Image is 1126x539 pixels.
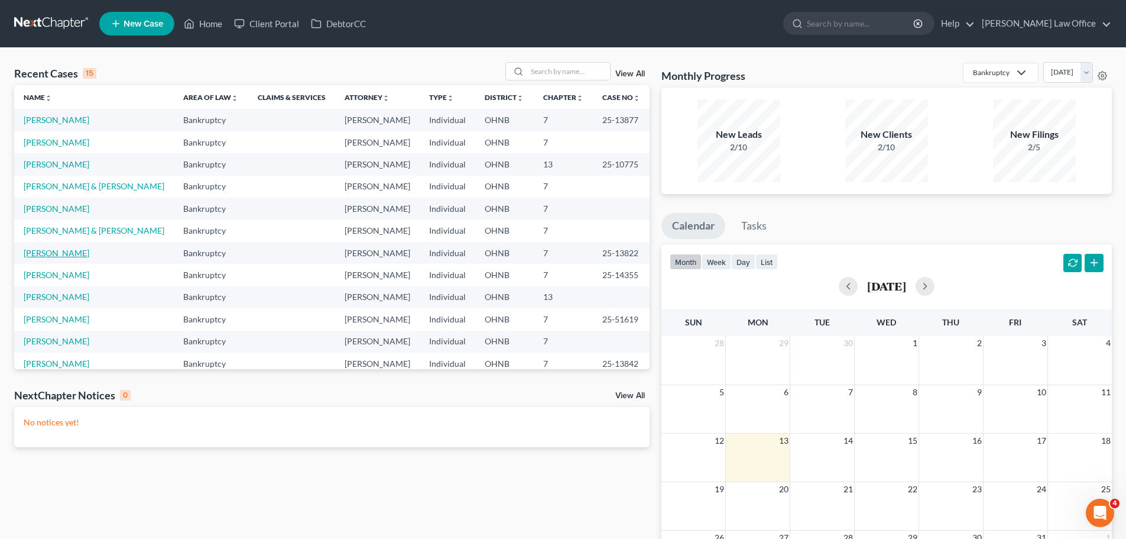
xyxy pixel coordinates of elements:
[420,220,475,241] td: Individual
[778,482,790,496] span: 20
[907,482,919,496] span: 22
[174,198,248,220] td: Bankruptcy
[1036,482,1047,496] span: 24
[748,317,768,327] span: Mon
[14,388,131,402] div: NextChapter Notices
[807,12,915,34] input: Search by name...
[420,242,475,264] td: Individual
[713,336,725,350] span: 28
[1086,499,1114,527] iframe: Intercom live chat
[907,434,919,448] span: 15
[842,482,854,496] span: 21
[731,254,755,270] button: day
[615,392,645,400] a: View All
[335,109,420,131] td: [PERSON_NAME]
[976,385,983,399] span: 9
[231,95,238,102] i: unfold_more
[475,220,533,241] td: OHNB
[183,93,238,102] a: Area of Lawunfold_more
[24,137,89,147] a: [PERSON_NAME]
[1040,336,1047,350] span: 3
[420,308,475,330] td: Individual
[534,264,593,286] td: 7
[24,336,89,346] a: [PERSON_NAME]
[576,95,583,102] i: unfold_more
[420,353,475,375] td: Individual
[593,308,650,330] td: 25-51619
[670,254,702,270] button: month
[174,286,248,308] td: Bankruptcy
[335,308,420,330] td: [PERSON_NAME]
[815,317,830,327] span: Tue
[335,264,420,286] td: [PERSON_NAME]
[1009,317,1021,327] span: Fri
[543,93,583,102] a: Chapterunfold_more
[475,308,533,330] td: OHNB
[24,93,52,102] a: Nameunfold_more
[83,68,96,79] div: 15
[935,13,975,34] a: Help
[447,95,454,102] i: unfold_more
[976,13,1111,34] a: [PERSON_NAME] Law Office
[1036,434,1047,448] span: 17
[420,286,475,308] td: Individual
[248,85,335,109] th: Claims & Services
[847,385,854,399] span: 7
[534,308,593,330] td: 7
[718,385,725,399] span: 5
[845,141,928,153] div: 2/10
[420,331,475,353] td: Individual
[335,220,420,241] td: [PERSON_NAME]
[593,353,650,375] td: 25-13842
[593,109,650,131] td: 25-13877
[475,242,533,264] td: OHNB
[174,331,248,353] td: Bankruptcy
[593,264,650,286] td: 25-14355
[335,242,420,264] td: [PERSON_NAME]
[697,128,780,141] div: New Leads
[24,204,89,214] a: [PERSON_NAME]
[534,220,593,241] td: 7
[335,331,420,353] td: [PERSON_NAME]
[534,331,593,353] td: 7
[174,131,248,153] td: Bankruptcy
[475,176,533,198] td: OHNB
[534,131,593,153] td: 7
[174,308,248,330] td: Bankruptcy
[475,331,533,353] td: OHNB
[24,115,89,125] a: [PERSON_NAME]
[534,109,593,131] td: 7
[1100,482,1112,496] span: 25
[45,95,52,102] i: unfold_more
[877,317,896,327] span: Wed
[305,13,372,34] a: DebtorCC
[1105,336,1112,350] span: 4
[1072,317,1087,327] span: Sat
[475,264,533,286] td: OHNB
[593,242,650,264] td: 25-13822
[24,225,164,235] a: [PERSON_NAME] & [PERSON_NAME]
[475,109,533,131] td: OHNB
[120,390,131,401] div: 0
[24,314,89,324] a: [PERSON_NAME]
[178,13,228,34] a: Home
[335,353,420,375] td: [PERSON_NAME]
[24,359,89,369] a: [PERSON_NAME]
[335,198,420,220] td: [PERSON_NAME]
[420,198,475,220] td: Individual
[1036,385,1047,399] span: 10
[633,95,640,102] i: unfold_more
[174,353,248,375] td: Bankruptcy
[911,385,919,399] span: 8
[602,93,640,102] a: Case Nounfold_more
[867,280,906,292] h2: [DATE]
[971,482,983,496] span: 23
[517,95,524,102] i: unfold_more
[778,336,790,350] span: 29
[429,93,454,102] a: Typeunfold_more
[345,93,390,102] a: Attorneyunfold_more
[174,153,248,175] td: Bankruptcy
[971,434,983,448] span: 16
[755,254,778,270] button: list
[485,93,524,102] a: Districtunfold_more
